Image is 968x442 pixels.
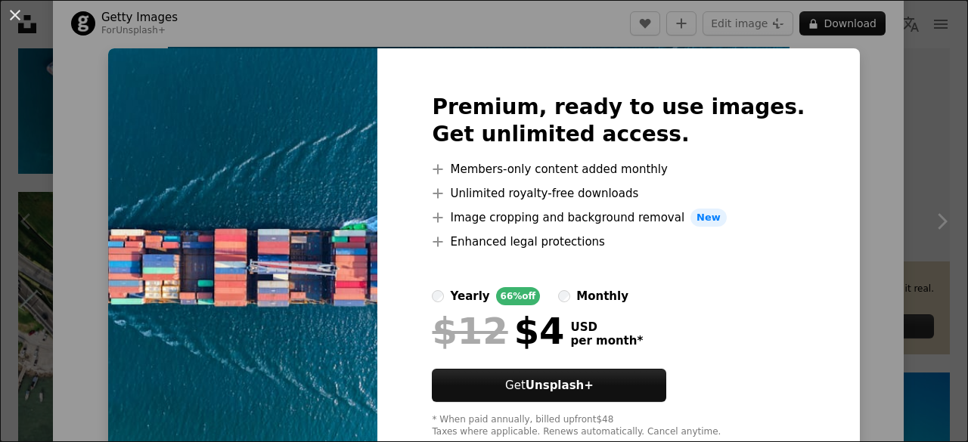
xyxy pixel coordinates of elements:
[526,379,594,392] strong: Unsplash+
[432,311,564,351] div: $4
[570,320,643,334] span: USD
[432,233,805,251] li: Enhanced legal protections
[432,311,507,351] span: $12
[432,290,444,302] input: yearly66%off
[432,414,805,438] div: * When paid annually, billed upfront $48 Taxes where applicable. Renews automatically. Cancel any...
[432,209,805,227] li: Image cropping and background removal
[432,184,805,202] li: Unlimited royalty-free downloads
[558,290,570,302] input: monthly
[432,94,805,148] h2: Premium, ready to use images. Get unlimited access.
[576,287,628,305] div: monthly
[570,334,643,348] span: per month *
[432,369,666,402] button: GetUnsplash+
[496,287,541,305] div: 66% off
[432,160,805,178] li: Members-only content added monthly
[690,209,727,227] span: New
[450,287,489,305] div: yearly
